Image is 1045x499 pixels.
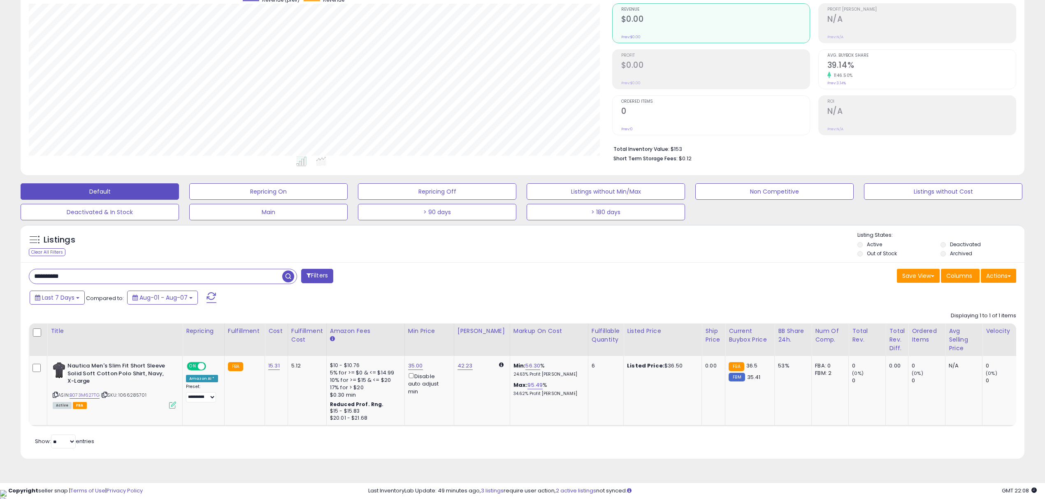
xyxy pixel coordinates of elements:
[627,362,695,370] div: $36.50
[621,81,641,85] small: Prev: $0.00
[29,248,65,256] div: Clear All Filters
[621,35,641,39] small: Prev: $0.00
[21,204,179,220] button: Deactivated & In Stock
[857,231,1024,239] p: Listing States:
[67,362,167,387] b: Nautica Men's Slim Fit Short Sleeve Solid Soft Cotton Polo Shirt, Navy, X-Large
[949,327,979,353] div: Avg Selling Price
[53,402,72,409] span: All listings currently available for purchase on Amazon
[827,53,1016,58] span: Avg. Buybox Share
[621,53,810,58] span: Profit
[852,377,885,384] div: 0
[941,269,980,283] button: Columns
[912,362,945,370] div: 0
[44,234,75,246] h5: Listings
[729,327,771,344] div: Current Buybox Price
[330,362,398,369] div: $10 - $10.76
[527,204,685,220] button: > 180 days
[986,327,1016,335] div: Velocity
[827,60,1016,72] h2: 39.14%
[679,155,692,162] span: $0.12
[330,384,398,391] div: 17% for > $20
[621,7,810,12] span: Revenue
[189,183,348,200] button: Repricing On
[729,362,744,371] small: FBA
[867,241,882,248] label: Active
[513,381,582,397] div: %
[408,362,423,370] a: 35.00
[827,81,846,85] small: Prev: 3.14%
[35,437,94,445] span: Show: entries
[827,127,843,132] small: Prev: N/A
[457,362,473,370] a: 42.23
[481,487,504,494] a: 3 listings
[457,327,506,335] div: [PERSON_NAME]
[621,60,810,72] h2: $0.00
[827,35,843,39] small: Prev: N/A
[73,402,87,409] span: FBA
[107,487,143,494] a: Privacy Policy
[513,381,528,389] b: Max:
[228,327,261,335] div: Fulfillment
[527,381,543,389] a: 95.49
[852,362,885,370] div: 0
[912,327,942,344] div: Ordered Items
[950,250,972,257] label: Archived
[613,155,678,162] b: Short Term Storage Fees:
[53,362,176,408] div: ASIN:
[358,183,516,200] button: Repricing Off
[831,72,853,79] small: 1146.50%
[827,14,1016,25] h2: N/A
[527,183,685,200] button: Listings without Min/Max
[330,401,384,408] b: Reduced Prof. Rng.
[621,14,810,25] h2: $0.00
[188,363,198,370] span: ON
[627,362,664,370] b: Listed Price:
[613,143,1010,153] li: $153
[291,362,320,370] div: 5.12
[268,362,280,370] a: 15.31
[556,487,596,494] a: 2 active listings
[946,272,972,280] span: Columns
[86,294,124,302] span: Compared to:
[897,269,940,283] button: Save View
[747,373,761,381] span: 35.41
[613,146,669,152] b: Total Inventory Value:
[705,327,722,344] div: Ship Price
[951,312,1016,320] div: Displaying 1 to 1 of 1 items
[101,392,146,398] span: | SKU: 1066285701
[513,327,585,335] div: Markup on Cost
[889,362,902,370] div: 0.00
[621,127,633,132] small: Prev: 0
[867,250,897,257] label: Out of Stock
[513,362,526,370] b: Min:
[186,384,218,402] div: Preset:
[51,327,179,335] div: Title
[268,327,284,335] div: Cost
[852,370,864,377] small: (0%)
[950,241,981,248] label: Deactivated
[513,362,582,377] div: %
[70,392,100,399] a: B073M627TG
[778,327,808,344] div: BB Share 24h.
[986,370,997,377] small: (0%)
[912,377,945,384] div: 0
[852,327,882,344] div: Total Rev.
[30,291,85,305] button: Last 7 Days
[592,362,617,370] div: 6
[949,362,976,370] div: N/A
[8,487,38,494] strong: Copyright
[912,370,923,377] small: (0%)
[53,362,65,379] img: 211Tv39PgsL._SL40_.jpg
[408,327,451,335] div: Min Price
[189,204,348,220] button: Main
[695,183,854,200] button: Non Competitive
[778,362,805,370] div: 53%
[139,293,188,302] span: Aug-01 - Aug-07
[815,362,842,370] div: FBA: 0
[513,391,582,397] p: 34.62% Profit [PERSON_NAME]
[827,99,1016,104] span: ROI
[986,377,1019,384] div: 0
[1002,487,1037,494] span: 2025-08-15 22:08 GMT
[525,362,540,370] a: 56.30
[330,408,398,415] div: $15 - $15.83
